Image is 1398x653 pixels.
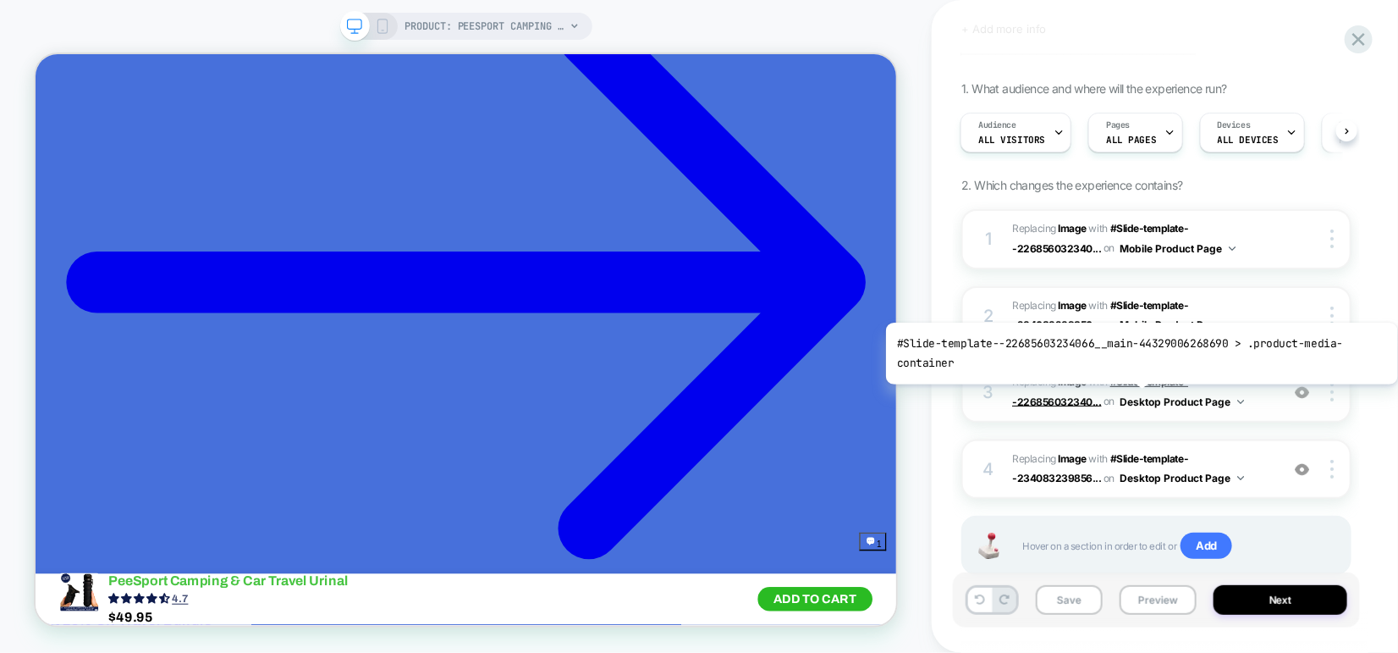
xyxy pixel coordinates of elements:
b: Image [1059,299,1087,312]
button: Desktop Product Page [1120,391,1244,412]
span: ALL DEVICES [1218,134,1279,146]
span: WITH [1089,299,1108,312]
img: Joystick [971,533,1005,559]
img: down arrow [1229,246,1236,251]
span: 2. Which changes the experience contains? [961,178,1182,192]
span: Replacing [1012,452,1087,465]
img: down arrow [1237,400,1244,404]
span: + Add more info [961,22,1046,36]
span: Audience [978,119,1016,131]
span: All Visitors [978,134,1045,146]
div: 4 [980,454,997,484]
button: Save [1036,585,1103,615]
b: Image [1059,375,1087,388]
span: ALL PAGES [1106,134,1156,146]
button: Mobile Product Page [1120,238,1236,259]
span: #Slide-template--234083239856... [1012,299,1188,331]
span: WITH [1089,375,1108,388]
button: Next [1214,585,1347,615]
span: on [1104,469,1115,488]
span: WITH [1089,452,1108,465]
span: Add [1181,533,1232,560]
button: Desktop Product Page [1120,468,1244,489]
span: Replacing [1012,375,1087,388]
span: 1. What audience and where will the experience run? [961,81,1226,96]
b: Image [1059,222,1087,235]
span: on [1104,239,1115,257]
img: crossed eye [1295,462,1309,477]
button: Mobile Product Page [1120,314,1236,335]
img: close [1330,383,1334,401]
span: Devices [1218,119,1251,131]
span: Hover on a section in order to edit or [1022,533,1333,560]
img: down arrow [1229,323,1236,327]
div: 1 [980,224,997,254]
span: on [1104,316,1115,335]
b: Image [1059,452,1087,465]
span: PRODUCT: PeeSport Camping & Car Travel Urinal [the pee bottle] [405,13,565,40]
img: close [1330,230,1334,248]
img: down arrow [1237,476,1244,480]
img: close [1330,460,1334,479]
span: Replacing [1012,222,1087,235]
div: 2 [980,301,997,331]
span: Pages [1106,119,1130,131]
button: Preview [1120,585,1197,615]
img: crossed eye [1295,385,1309,400]
div: 3 [980,377,997,407]
span: Trigger [1340,119,1373,131]
span: Page Load [1340,134,1390,146]
span: WITH [1089,222,1108,235]
span: Replacing [1012,299,1087,312]
span: on [1104,392,1115,411]
img: close [1330,307,1334,325]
